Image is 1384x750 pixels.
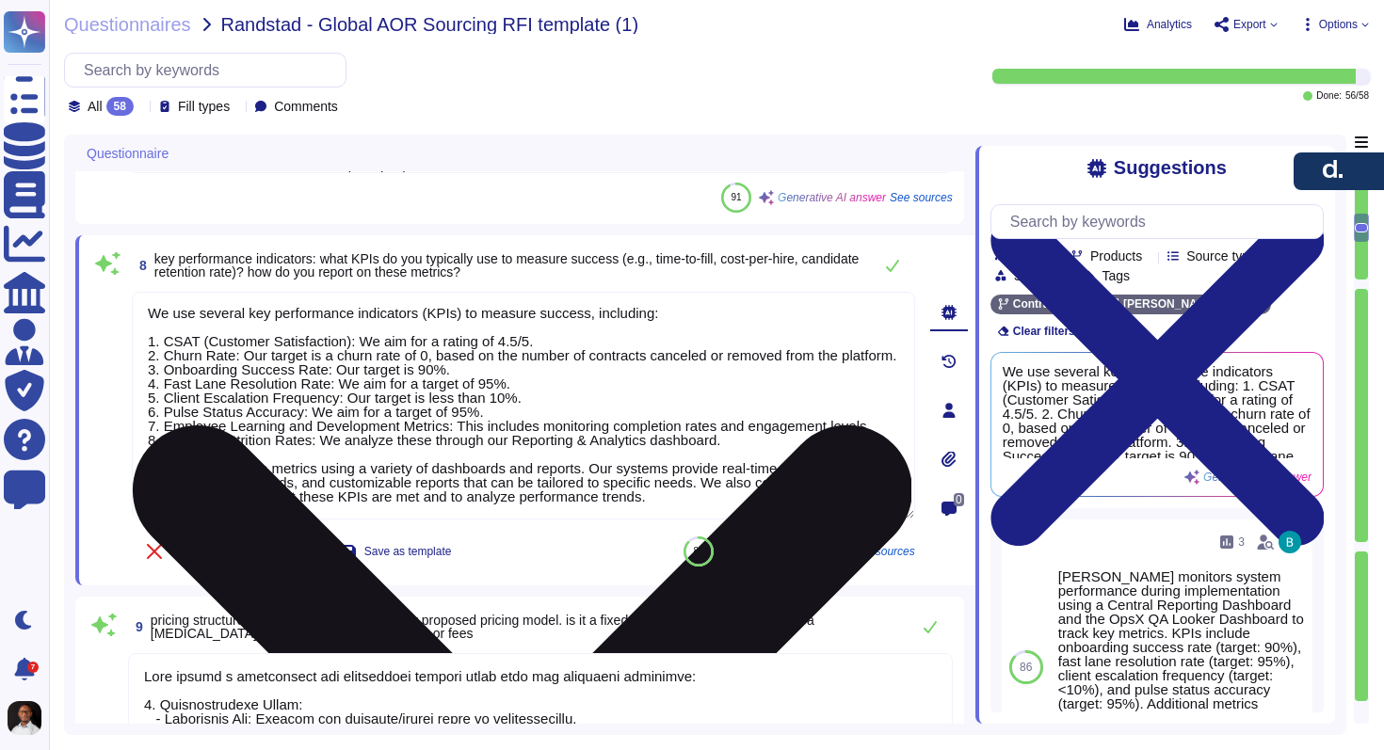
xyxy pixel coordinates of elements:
[1345,91,1369,101] span: 56 / 58
[106,97,134,116] div: 58
[4,697,55,739] button: user
[1319,19,1358,30] span: Options
[1020,662,1032,673] span: 86
[64,15,191,34] span: Questionnaires
[1147,19,1192,30] span: Analytics
[8,701,41,735] img: user
[132,259,147,272] span: 8
[890,192,953,203] span: See sources
[1001,205,1323,238] input: Search by keywords
[27,662,39,673] div: 7
[1279,531,1301,553] img: user
[221,15,639,34] span: Randstad - Global AOR Sourcing RFI template (1)
[1233,19,1266,30] span: Export
[74,54,346,87] input: Search by keywords
[1316,91,1342,101] span: Done:
[128,620,143,633] span: 9
[87,147,169,160] span: Questionnaire
[178,100,230,113] span: Fill types
[274,100,338,113] span: Comments
[154,251,860,279] span: key performance indicators: what KPIs do you typically use to measure success (e.g., time-to-fill...
[694,546,704,556] span: 86
[732,192,742,202] span: 91
[1124,17,1192,32] button: Analytics
[778,192,886,203] span: Generative AI answer
[132,292,915,519] textarea: We use several key performance indicators (KPIs) to measure success, including: 1. CSAT (Customer...
[954,493,964,506] span: 0
[88,100,103,113] span: All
